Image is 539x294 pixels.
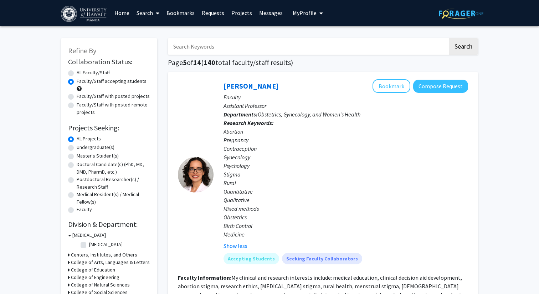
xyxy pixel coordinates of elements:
[449,38,478,55] button: Search
[71,266,115,274] h3: College of Education
[71,274,119,281] h3: College of Engineering
[77,135,101,143] label: All Projects
[439,8,483,19] img: ForagerOne Logo
[183,58,187,67] span: 5
[68,46,96,55] span: Refine By
[224,93,468,101] p: Faculty
[68,124,150,132] h2: Projects Seeking:
[204,58,215,67] span: 140
[77,152,119,160] label: Master's Student(s)
[77,101,150,116] label: Faculty/Staff with posted remote projects
[256,0,286,25] a: Messages
[111,0,133,25] a: Home
[71,251,137,259] h3: Centers, Institutes, and Others
[178,274,231,281] b: Faculty Information:
[5,262,30,289] iframe: Chat
[224,127,468,239] div: Abortion Pregnancy Contraception Gynecology Psychology Stigma Rural Quantitative Qualitative Mixe...
[224,101,468,110] p: Assistant Professor
[68,58,150,66] h2: Collaboration Status:
[293,9,317,16] span: My Profile
[77,161,150,176] label: Doctoral Candidate(s) (PhD, MD, DMD, PharmD, etc.)
[77,69,110,76] label: All Faculty/Staff
[133,0,163,25] a: Search
[373,79,410,93] button: Add Paris Stowers to Bookmarks
[282,253,362,264] mat-chip: Seeking Faculty Collaborators
[224,81,278,90] a: [PERSON_NAME]
[224,119,274,126] b: Research Keywords:
[224,253,279,264] mat-chip: Accepting Students
[89,241,123,248] label: [MEDICAL_DATA]
[193,58,201,67] span: 14
[224,241,247,250] button: Show less
[77,144,114,151] label: Undergraduate(s)
[163,0,198,25] a: Bookmarks
[77,78,147,85] label: Faculty/Staff accepting students
[71,259,150,266] h3: College of Arts, Languages & Letters
[198,0,228,25] a: Requests
[68,220,150,229] h2: Division & Department:
[61,6,108,22] img: University of Hawaiʻi at Mānoa Logo
[258,111,360,118] span: Obstetrics, Gynecology, and Women's Health
[77,206,92,213] label: Faculty
[77,176,150,191] label: Postdoctoral Researcher(s) / Research Staff
[72,231,106,239] h3: [MEDICAL_DATA]
[71,281,130,289] h3: College of Natural Sciences
[228,0,256,25] a: Projects
[168,38,448,55] input: Search Keywords
[168,58,478,67] h1: Page of ( total faculty/staff results)
[413,80,468,93] button: Compose Request to Paris Stowers
[77,93,150,100] label: Faculty/Staff with posted projects
[77,191,150,206] label: Medical Resident(s) / Medical Fellow(s)
[224,111,258,118] b: Departments:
